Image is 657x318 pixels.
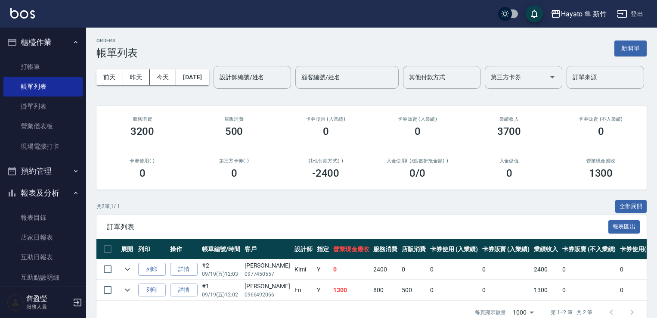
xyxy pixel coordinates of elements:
div: [PERSON_NAME] [245,261,290,270]
button: 登出 [614,6,647,22]
button: 報表及分析 [3,182,83,204]
td: 0 [480,280,532,300]
th: 指定 [315,239,331,259]
button: 新開單 [614,41,647,56]
td: #2 [200,259,242,280]
h2: 店販消費 [198,116,270,122]
a: 報表匯出 [608,222,640,231]
button: 櫃檯作業 [3,31,83,53]
button: 列印 [138,263,166,276]
div: [PERSON_NAME] [245,282,290,291]
th: 卡券使用 (入業績) [428,239,480,259]
h2: 卡券販賣 (不入業績) [565,116,636,122]
button: 今天 [150,69,177,85]
th: 設計師 [292,239,315,259]
h3: -2400 [312,167,340,179]
button: 前天 [96,69,123,85]
h3: 3700 [497,125,521,137]
th: 營業現金應收 [331,239,372,259]
th: 卡券販賣 (入業績) [480,239,532,259]
a: 帳單列表 [3,77,83,97]
td: 800 [371,280,400,300]
h3: 0 /0 [409,167,425,179]
td: 0 [618,259,653,280]
a: 互助日報表 [3,247,83,267]
h3: 0 [506,167,512,179]
p: 09/19 (五) 12:03 [202,270,240,278]
h2: 入金使用(-) /點數折抵金額(-) [382,158,453,164]
button: 全部展開 [615,200,647,213]
h2: ORDERS [96,38,138,44]
th: 客戶 [242,239,292,259]
td: 0 [400,259,428,280]
a: 詳情 [170,284,198,297]
button: expand row [121,263,134,276]
p: 0966492066 [245,291,290,299]
h3: 0 [139,167,146,179]
button: expand row [121,284,134,296]
th: 服務消費 [371,239,400,259]
th: 列印 [136,239,168,259]
a: 新開單 [614,44,647,52]
p: 服務人員 [26,303,70,311]
h2: 其他付款方式(-) [290,158,361,164]
h3: 1300 [589,167,613,179]
td: En [292,280,315,300]
p: 共 2 筆, 1 / 1 [96,203,120,210]
h2: 業績收入 [474,116,545,122]
button: 列印 [138,284,166,297]
td: 1300 [532,280,560,300]
button: save [526,5,543,22]
th: 帳單編號/時間 [200,239,242,259]
p: 第 1–2 筆 共 2 筆 [551,309,592,316]
a: 店家日報表 [3,228,83,247]
th: 業績收入 [532,239,560,259]
h2: 入金儲值 [474,158,545,164]
td: 0 [618,280,653,300]
button: 昨天 [123,69,150,85]
h3: 0 [415,125,421,137]
div: Hayato 隼 新竹 [561,9,607,19]
td: 500 [400,280,428,300]
td: 2400 [532,259,560,280]
a: 現場電腦打卡 [3,137,83,156]
button: 預約管理 [3,160,83,182]
td: #1 [200,280,242,300]
h3: 服務消費 [107,116,178,122]
h5: 詹盈瑩 [26,294,70,303]
td: 0 [560,259,618,280]
span: 訂單列表 [107,223,608,231]
a: 打帳單 [3,57,83,77]
p: 每頁顯示數量 [475,309,506,316]
h3: 0 [231,167,237,179]
td: 0 [480,259,532,280]
button: Open [545,70,559,84]
td: 0 [428,259,480,280]
h2: 營業現金應收 [565,158,636,164]
th: 卡券販賣 (不入業績) [560,239,618,259]
th: 卡券使用(-) [618,239,653,259]
th: 操作 [168,239,200,259]
img: Logo [10,8,35,19]
td: 0 [428,280,480,300]
td: Y [315,259,331,280]
td: 0 [560,280,618,300]
td: Y [315,280,331,300]
th: 店販消費 [400,239,428,259]
button: [DATE] [176,69,209,85]
h2: 卡券使用 (入業績) [290,116,361,122]
a: 報表目錄 [3,208,83,228]
h2: 卡券販賣 (入業績) [382,116,453,122]
button: 報表匯出 [608,220,640,234]
td: 2400 [371,259,400,280]
h2: 第三方卡券(-) [198,158,270,164]
td: 0 [331,259,372,280]
td: Kimi [292,259,315,280]
h3: 500 [225,125,243,137]
td: 1300 [331,280,372,300]
h3: 0 [323,125,329,137]
p: 09/19 (五) 12:02 [202,291,240,299]
h3: 帳單列表 [96,47,138,59]
a: 詳情 [170,263,198,276]
h3: 3200 [130,125,155,137]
